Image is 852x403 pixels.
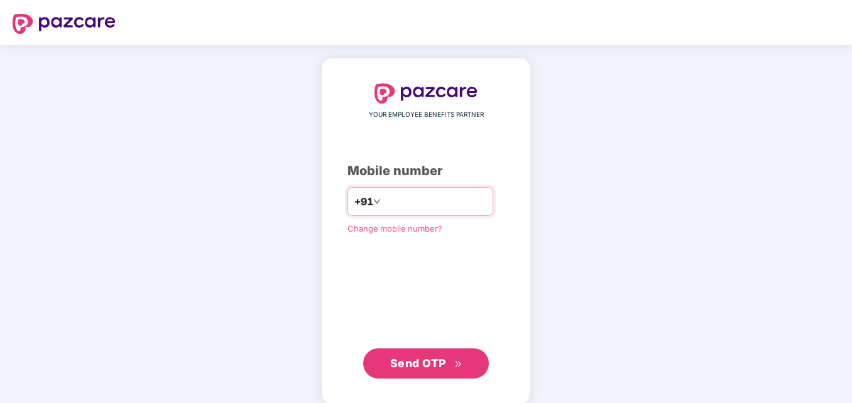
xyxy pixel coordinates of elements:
[363,348,489,379] button: Send OTPdouble-right
[374,83,478,104] img: logo
[347,161,505,181] div: Mobile number
[354,194,373,210] span: +91
[347,223,442,234] a: Change mobile number?
[369,110,484,120] span: YOUR EMPLOYEE BENEFITS PARTNER
[390,357,446,370] span: Send OTP
[13,14,116,34] img: logo
[373,198,381,205] span: down
[454,360,462,368] span: double-right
